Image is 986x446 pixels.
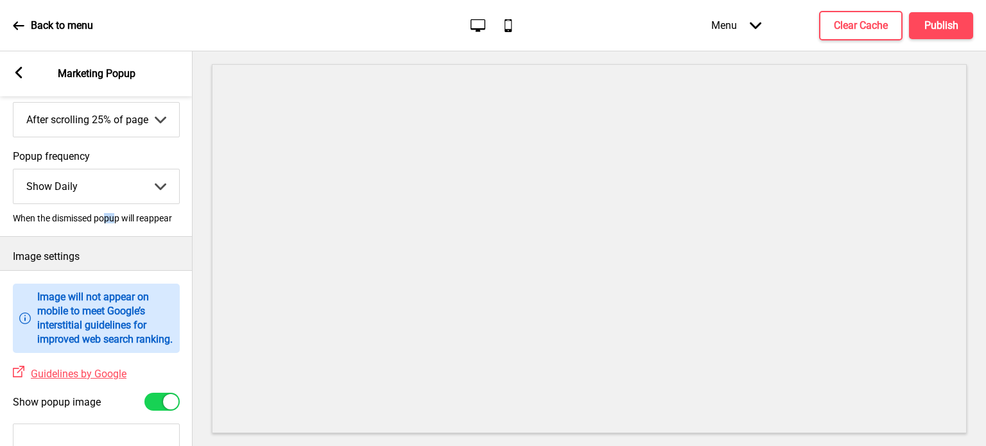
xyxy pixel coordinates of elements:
p: Image settings [13,250,180,264]
h4: Clear Cache [834,19,888,33]
p: Back to menu [31,19,93,33]
label: Popup frequency [13,150,180,162]
div: Menu [698,6,774,44]
label: Show popup image [13,396,101,408]
button: Publish [909,12,973,39]
p: Marketing Popup [58,67,135,81]
p: When the dismissed popup will reappear [13,213,180,223]
button: Clear Cache [819,11,903,40]
a: Guidelines by Google [24,368,126,380]
p: Image will not appear on mobile to meet Google’s interstitial guidelines for improved web search ... [37,290,173,347]
a: Back to menu [13,8,93,43]
h4: Publish [924,19,958,33]
span: Guidelines by Google [31,368,126,380]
